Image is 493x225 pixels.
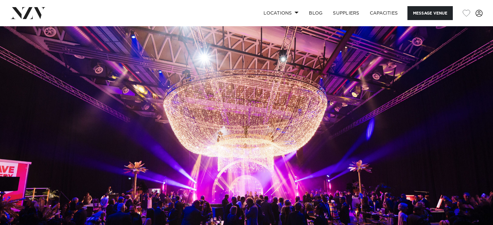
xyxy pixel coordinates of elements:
a: SUPPLIERS [328,6,364,20]
a: BLOG [304,6,328,20]
button: Message Venue [407,6,453,20]
a: Locations [258,6,304,20]
a: Capacities [365,6,403,20]
img: nzv-logo.png [10,7,46,19]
